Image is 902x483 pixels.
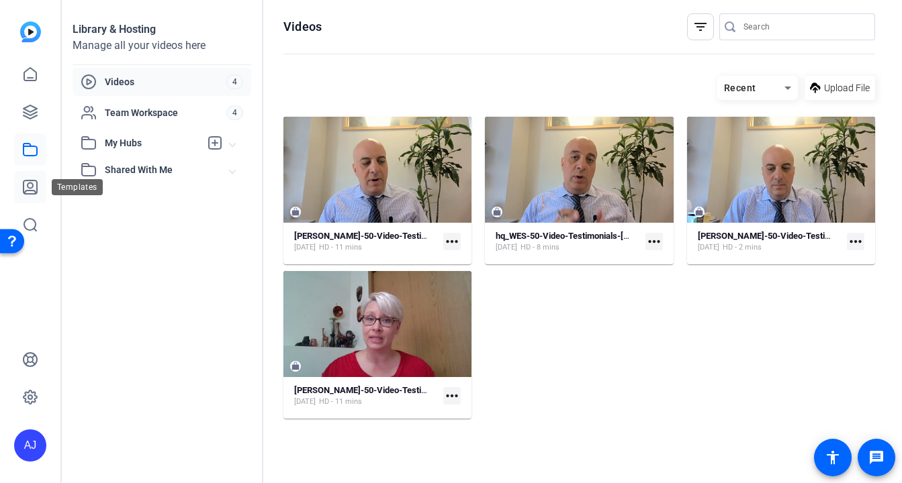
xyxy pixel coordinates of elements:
span: [DATE] [294,396,316,407]
mat-icon: accessibility [825,449,841,466]
a: hq_WES-50-Video-Testimonials-[PERSON_NAME]-50-Video-Interview---Beka-Tavartkiladze-Beka-[GEOGRAPH... [496,231,639,253]
span: [DATE] [698,242,719,253]
button: Upload File [805,76,875,100]
mat-icon: more_horiz [847,233,864,250]
strong: [PERSON_NAME]-50-Video-Testimonials-[PERSON_NAME]-APEGA-[PERSON_NAME]-2024-07-17-12-03-17-338-0 [294,385,734,395]
mat-icon: message [868,449,885,466]
mat-icon: filter_list [692,19,709,35]
input: Search [743,19,864,35]
img: blue-gradient.svg [20,21,41,42]
span: Videos [105,75,226,89]
span: HD - 2 mins [723,242,762,253]
span: Shared With Me [105,163,230,177]
mat-icon: more_horiz [443,233,461,250]
div: Templates [52,179,103,195]
span: HD - 11 mins [319,396,362,407]
mat-icon: more_horiz [443,387,461,405]
span: Team Workspace [105,106,226,119]
h1: Videos [283,19,322,35]
span: HD - 11 mins [319,242,362,253]
div: Library & Hosting [73,21,251,38]
mat-icon: more_horiz [645,233,663,250]
a: [PERSON_NAME]-50-Video-Testimonials-[PERSON_NAME]-50-Video-Interview---Beka-Tavartkiladze-Beka-[G... [698,231,842,253]
a: [PERSON_NAME]-50-Video-Testimonials-[PERSON_NAME]-APEGA-[PERSON_NAME]-2024-07-17-12-03-17-338-0[D... [294,385,438,407]
mat-expansion-panel-header: Shared With Me [73,156,251,183]
span: 4 [226,105,243,120]
span: My Hubs [105,136,200,150]
span: [DATE] [496,242,517,253]
span: Recent [724,83,756,93]
div: AJ [14,429,46,462]
span: Upload File [824,81,870,95]
a: [PERSON_NAME]-50-Video-Testimonials-[PERSON_NAME]-50-Video-Interview---Beka-Tavartkiladze-Beka-[G... [294,231,438,253]
span: HD - 8 mins [521,242,559,253]
mat-expansion-panel-header: My Hubs [73,129,251,156]
span: [DATE] [294,242,316,253]
span: 4 [226,74,243,89]
div: Manage all your videos here [73,38,251,54]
